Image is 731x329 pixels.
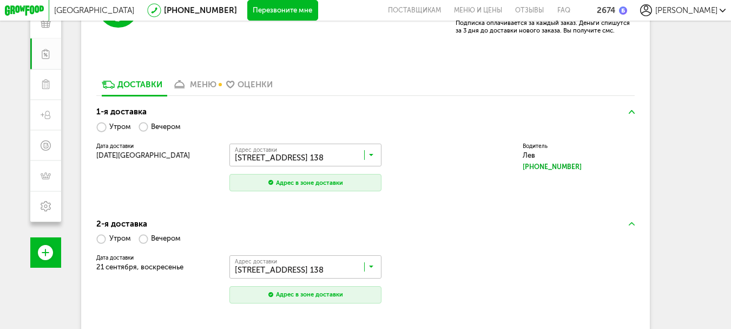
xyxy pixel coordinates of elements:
div: 1-я доставка [96,106,147,118]
a: [PHONE_NUMBER] [523,162,634,172]
div: Адрес в зоне доставки [276,178,343,188]
div: 2-я доставка [96,218,147,230]
img: arrow-up-green.5eb5f82.svg [629,222,635,226]
span: 21 сентября, воскресенье [96,263,183,271]
a: Оценки [221,79,278,95]
div: меню [190,80,216,89]
a: [PHONE_NUMBER] [164,5,237,15]
label: Водитель [523,144,634,149]
span: [DATE][GEOGRAPHIC_DATA] [96,151,190,159]
a: меню [167,79,221,95]
label: Вечером [139,230,181,248]
span: Адрес доставки [235,259,277,265]
label: Дата доставки [96,144,218,149]
img: arrow-up-green.5eb5f82.svg [629,110,635,114]
p: Подписка оплачивается за каждый заказ. Деньги спишутся за 3 дня до доставки нового заказа. Вы пол... [456,19,633,34]
div: Адрес в зоне доставки [276,290,343,299]
div: Доставки [117,80,162,89]
span: Лев [523,151,535,159]
label: Утром [96,118,130,136]
div: Оценки [238,80,273,89]
span: [PERSON_NAME] [655,5,717,15]
img: bonus_b.cdccf46.png [619,7,627,15]
div: 2674 [597,5,615,15]
label: Дата доставки [96,255,218,260]
a: Доставки [96,79,167,95]
span: [GEOGRAPHIC_DATA] [54,5,134,15]
label: Вечером [139,118,181,136]
span: Адрес доставки [235,147,277,153]
label: Утром [96,230,130,248]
